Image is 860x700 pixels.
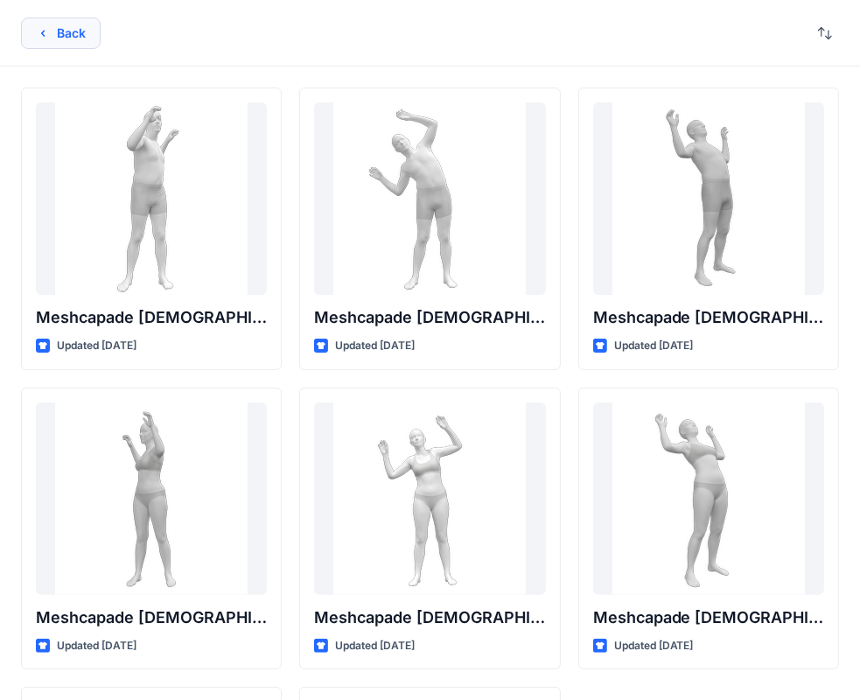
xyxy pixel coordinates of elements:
[593,102,824,295] a: Meshcapade Male Bend Forward To Back Animation
[593,402,824,595] a: Meshcapade Female Bend Forward to Back Animation
[314,402,545,595] a: Meshcapade Female Bend Side to Side Animation
[593,605,824,630] p: Meshcapade [DEMOGRAPHIC_DATA] Bend Forward to Back Animation
[335,337,415,355] p: Updated [DATE]
[57,337,136,355] p: Updated [DATE]
[314,605,545,630] p: Meshcapade [DEMOGRAPHIC_DATA] Bend Side to Side Animation
[335,637,415,655] p: Updated [DATE]
[36,305,267,330] p: Meshcapade [DEMOGRAPHIC_DATA] Stretch Side To Side Animation
[36,402,267,595] a: Meshcapade Female Stretch Side To Side Animation
[36,102,267,295] a: Meshcapade Male Stretch Side To Side Animation
[614,337,694,355] p: Updated [DATE]
[314,102,545,295] a: Meshcapade Male Bend Side To Side Animation
[57,637,136,655] p: Updated [DATE]
[614,637,694,655] p: Updated [DATE]
[21,17,101,49] button: Back
[36,605,267,630] p: Meshcapade [DEMOGRAPHIC_DATA] Stretch Side To Side Animation
[593,305,824,330] p: Meshcapade [DEMOGRAPHIC_DATA] Bend Forward To Back Animation
[314,305,545,330] p: Meshcapade [DEMOGRAPHIC_DATA] Bend Side To Side Animation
